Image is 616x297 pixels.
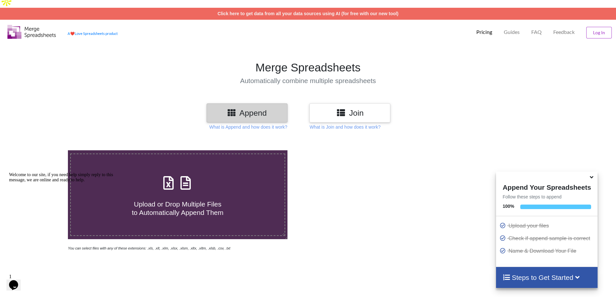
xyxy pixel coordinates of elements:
b: 100 % [503,204,514,209]
p: Guides [504,29,520,36]
p: Follow these steps to append [496,194,597,200]
p: FAQ [531,29,542,36]
h4: Append Your Spreadsheets [496,182,597,191]
span: Upload or Drop Multiple Files to Automatically Append Them [132,200,223,216]
div: Welcome to our site, if you need help simply reply to this message, we are online and ready to help. [3,3,119,13]
h3: Join [314,108,385,118]
button: Log In [586,27,612,38]
span: Feedback [553,29,575,35]
a: AheartLove Spreadsheets product [68,31,118,36]
p: What is Append and how does it work? [209,124,287,130]
a: Click here to get data from all your data sources using AI (for free with our new tool) [218,11,399,16]
h3: Append [211,108,283,118]
i: You can select files with any of these extensions: .xls, .xlt, .xlm, .xlsx, .xlsm, .xltx, .xltm, ... [68,246,230,250]
iframe: chat widget [6,271,27,291]
p: Upload your files [499,222,596,230]
img: Logo.png [7,25,56,39]
p: Pricing [476,29,492,36]
p: Name & Download Your File [499,247,596,255]
p: What is Join and how does it work? [309,124,380,130]
h4: Steps to Get Started [503,273,591,281]
span: heart [70,31,75,36]
iframe: chat widget [6,170,123,268]
span: Welcome to our site, if you need help simply reply to this message, we are online and ready to help. [3,3,107,13]
p: Check if append sample is correct [499,234,596,242]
